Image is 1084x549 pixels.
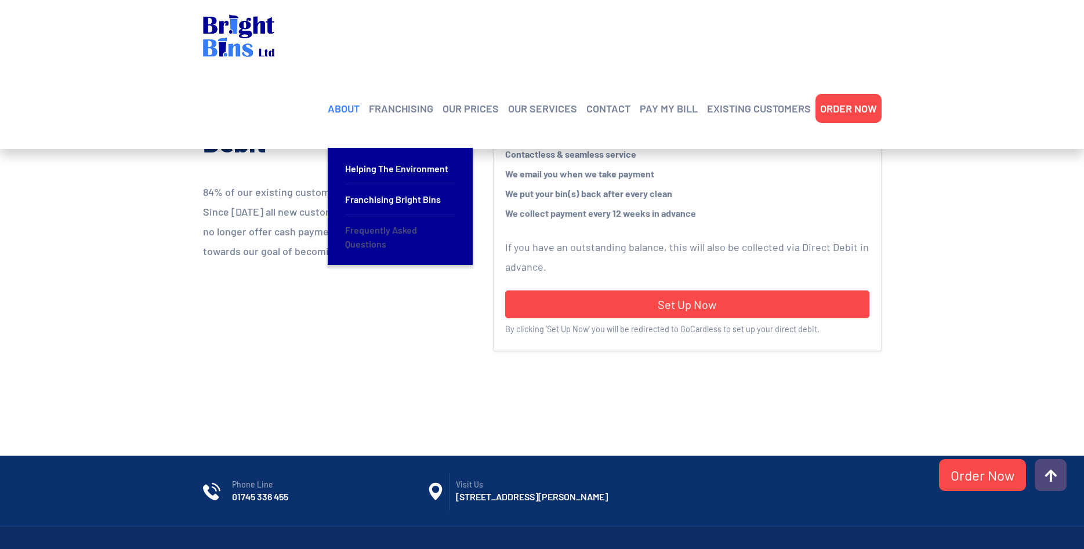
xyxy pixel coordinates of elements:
[505,237,869,277] p: If you have an outstanding balance, this will also be collected via Direct Debit in advance.
[505,184,869,203] li: We put your bin(s) back after every clean
[443,100,499,117] a: OUR PRICES
[345,154,455,184] a: Helping the Environment
[505,203,869,223] li: We collect payment every 12 weeks in advance
[505,164,869,184] li: We email you when we take payment
[505,144,869,164] li: Contactless & seamless service
[508,100,577,117] a: OUR SERVICES
[505,324,820,334] small: By clicking 'Set Up Now' you will be redirected to GoCardless to set up your direct debit.
[456,490,651,503] h6: [STREET_ADDRESS][PERSON_NAME]
[328,100,360,117] a: ABOUT
[586,100,630,117] a: CONTACT
[232,490,288,503] a: 01745 336 455
[939,459,1026,491] a: Order Now
[640,100,698,117] a: PAY MY BILL
[820,100,877,117] a: ORDER NOW
[345,215,455,259] a: Frequently Asked Questions
[505,290,869,318] a: Set Up Now
[707,100,811,117] a: EXISTING CUSTOMERS
[345,184,455,215] a: Franchising Bright Bins
[203,182,476,261] p: 84% of our existing customers pay by Direct Debit already. Since [DATE] all new customers now pay...
[456,479,651,490] span: Visit Us
[232,479,427,490] span: Phone Line
[369,100,433,117] a: FRANCHISING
